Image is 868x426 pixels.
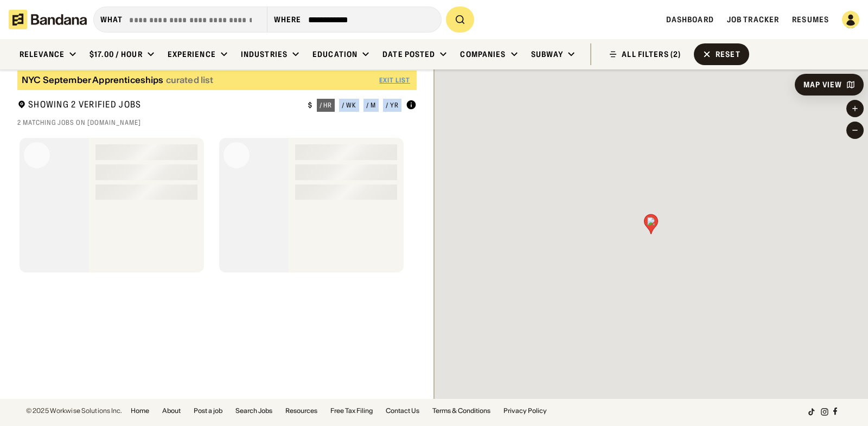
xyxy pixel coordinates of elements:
a: Home [131,408,149,414]
div: what [100,15,123,24]
a: Terms & Conditions [432,408,490,414]
div: © 2025 Workwise Solutions Inc. [26,408,122,414]
a: Job Tracker [727,15,779,24]
div: Industries [241,49,288,59]
a: Resources [285,408,317,414]
div: / hr [320,102,333,109]
div: Experience [168,49,216,59]
div: grid [17,133,417,399]
div: Reset [716,50,741,58]
div: Map View [803,81,842,88]
a: Dashboard [666,15,714,24]
img: Bandana logotype [9,10,87,29]
div: $17.00 / hour [90,49,143,59]
div: / yr [386,102,399,109]
a: Contact Us [386,408,419,414]
a: Privacy Policy [503,408,547,414]
div: Where [274,15,302,24]
div: NYC September Apprenticeships [22,75,164,85]
a: About [162,408,181,414]
div: / wk [342,102,356,109]
div: Showing 2 Verified Jobs [17,99,299,112]
a: Free Tax Filing [330,408,373,414]
div: Education [312,49,358,59]
div: / m [366,102,376,109]
div: Companies [460,49,506,59]
a: Search Jobs [235,408,272,414]
div: Relevance [20,49,65,59]
div: curated list [166,75,214,85]
a: Resumes [792,15,829,24]
a: Post a job [194,408,222,414]
div: ALL FILTERS (2) [622,50,681,58]
div: 2 matching jobs on [DOMAIN_NAME] [17,118,417,127]
div: Date Posted [382,49,435,59]
div: Exit List [379,77,410,84]
div: $ [308,101,312,110]
div: Subway [531,49,564,59]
